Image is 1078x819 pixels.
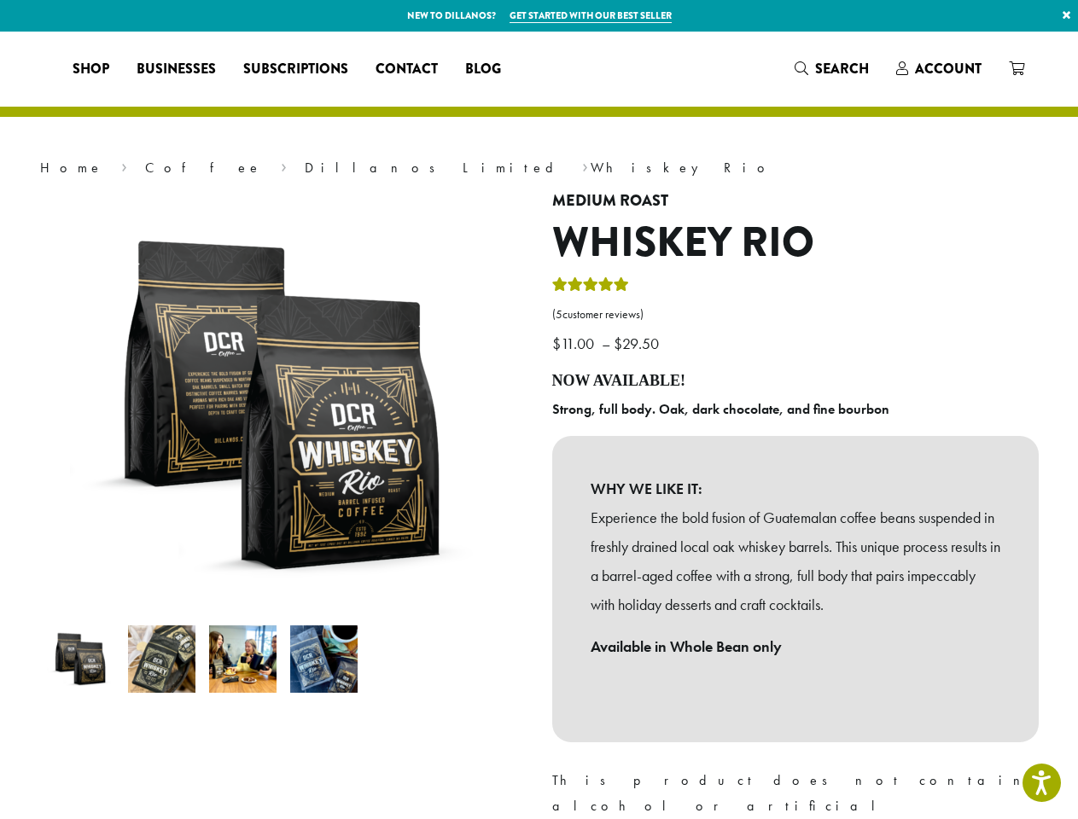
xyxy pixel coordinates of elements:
[47,625,114,693] img: Whiskey Rio
[552,306,1039,323] a: (5customer reviews)
[128,625,195,693] img: Whiskey Rio - Image 2
[591,503,1000,619] p: Experience the bold fusion of Guatemalan coffee beans suspended in freshly drained local oak whis...
[40,159,103,177] a: Home
[591,474,1000,503] b: WHY WE LIKE IT:
[552,218,1039,268] h1: Whiskey Rio
[209,625,277,693] img: Whiskey Rio - Image 3
[552,334,598,353] bdi: 11.00
[614,334,663,353] bdi: 29.50
[121,152,127,178] span: ›
[290,625,358,693] img: Whiskey Rio - Image 4
[73,59,109,80] span: Shop
[59,55,123,83] a: Shop
[815,59,869,78] span: Search
[243,59,348,80] span: Subscriptions
[591,636,782,656] strong: Available in Whole Bean only
[602,334,610,353] span: –
[552,275,629,300] div: Rated 5.00 out of 5
[614,334,622,353] span: $
[552,372,1039,391] h4: NOW AVAILABLE!
[305,159,564,177] a: Dillanos Limited
[915,59,982,78] span: Account
[281,152,287,178] span: ›
[552,334,561,353] span: $
[145,159,262,177] a: Coffee
[40,158,1039,178] nav: Breadcrumb
[556,307,562,322] span: 5
[376,59,438,80] span: Contact
[465,59,501,80] span: Blog
[510,9,672,23] a: Get started with our best seller
[552,400,889,418] b: Strong, full body. Oak, dark chocolate, and fine bourbon
[582,152,588,178] span: ›
[552,192,1039,211] h4: Medium Roast
[137,59,216,80] span: Businesses
[781,55,883,83] a: Search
